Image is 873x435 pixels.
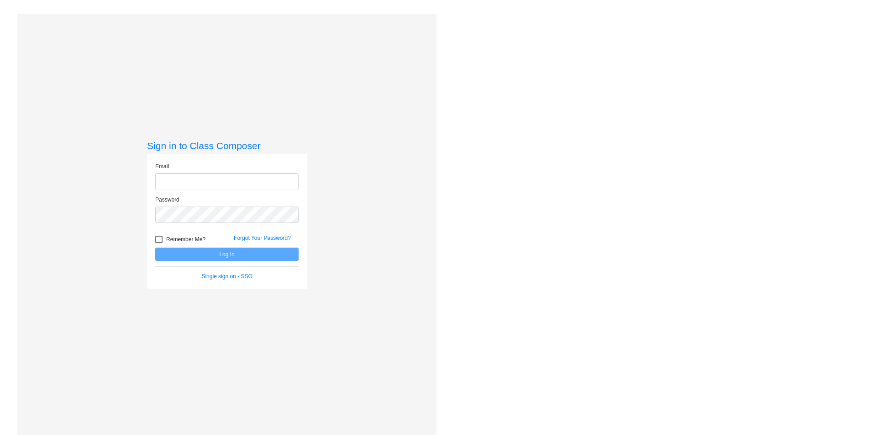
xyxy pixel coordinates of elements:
label: Password [155,196,179,204]
label: Email [155,162,169,171]
button: Log In [155,248,299,261]
span: Remember Me? [166,234,205,245]
h3: Sign in to Class Composer [147,140,307,151]
a: Single sign on - SSO [201,273,252,280]
a: Forgot Your Password? [234,235,291,241]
